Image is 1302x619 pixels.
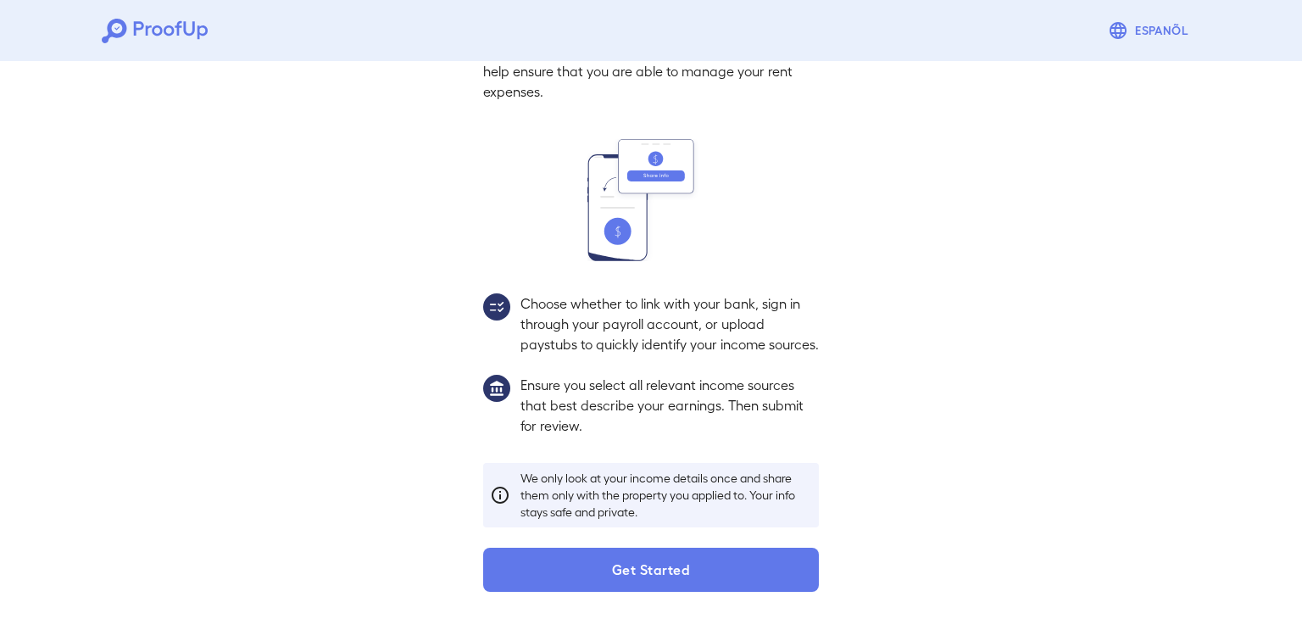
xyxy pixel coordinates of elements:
p: Ensure you select all relevant income sources that best describe your earnings. Then submit for r... [520,375,819,436]
p: Choose whether to link with your bank, sign in through your payroll account, or upload paystubs t... [520,293,819,354]
p: We only look at your income details once and share them only with the property you applied to. Yo... [520,470,812,521]
img: group2.svg [483,293,510,321]
img: transfer_money.svg [587,139,715,261]
button: Espanõl [1101,14,1200,47]
button: Get Started [483,548,819,592]
img: group1.svg [483,375,510,402]
p: In this step, you'll share your income sources with us to help ensure that you are able to manage... [483,41,819,102]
